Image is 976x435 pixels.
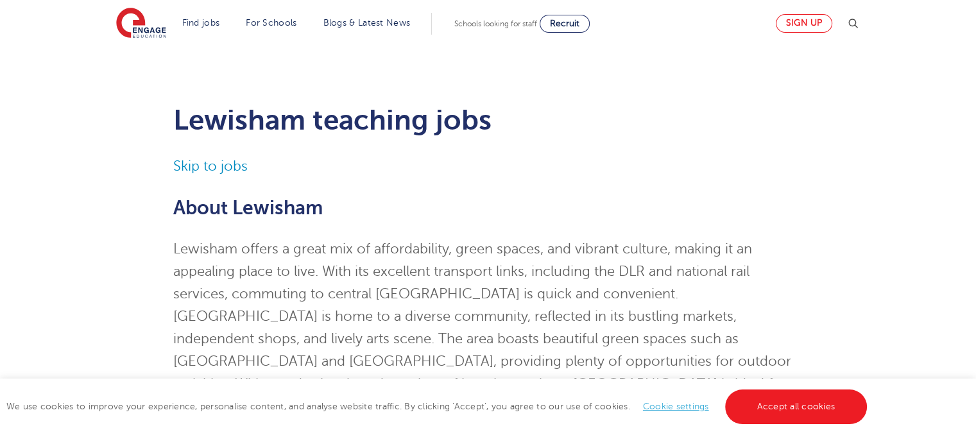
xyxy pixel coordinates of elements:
[550,19,579,28] span: Recruit
[643,402,709,411] a: Cookie settings
[173,158,248,174] a: Skip to jobs
[454,19,537,28] span: Schools looking for staff
[173,238,803,418] p: Lewisham offers a great mix of affordability, green spaces, and vibrant culture, making it an app...
[173,104,803,136] h1: Lewisham teaching jobs
[182,18,220,28] a: Find jobs
[776,14,832,33] a: Sign up
[540,15,590,33] a: Recruit
[725,389,868,424] a: Accept all cookies
[116,8,166,40] img: Engage Education
[323,18,411,28] a: Blogs & Latest News
[6,402,870,411] span: We use cookies to improve your experience, personalise content, and analyse website traffic. By c...
[173,197,323,219] span: About Lewisham
[246,18,296,28] a: For Schools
